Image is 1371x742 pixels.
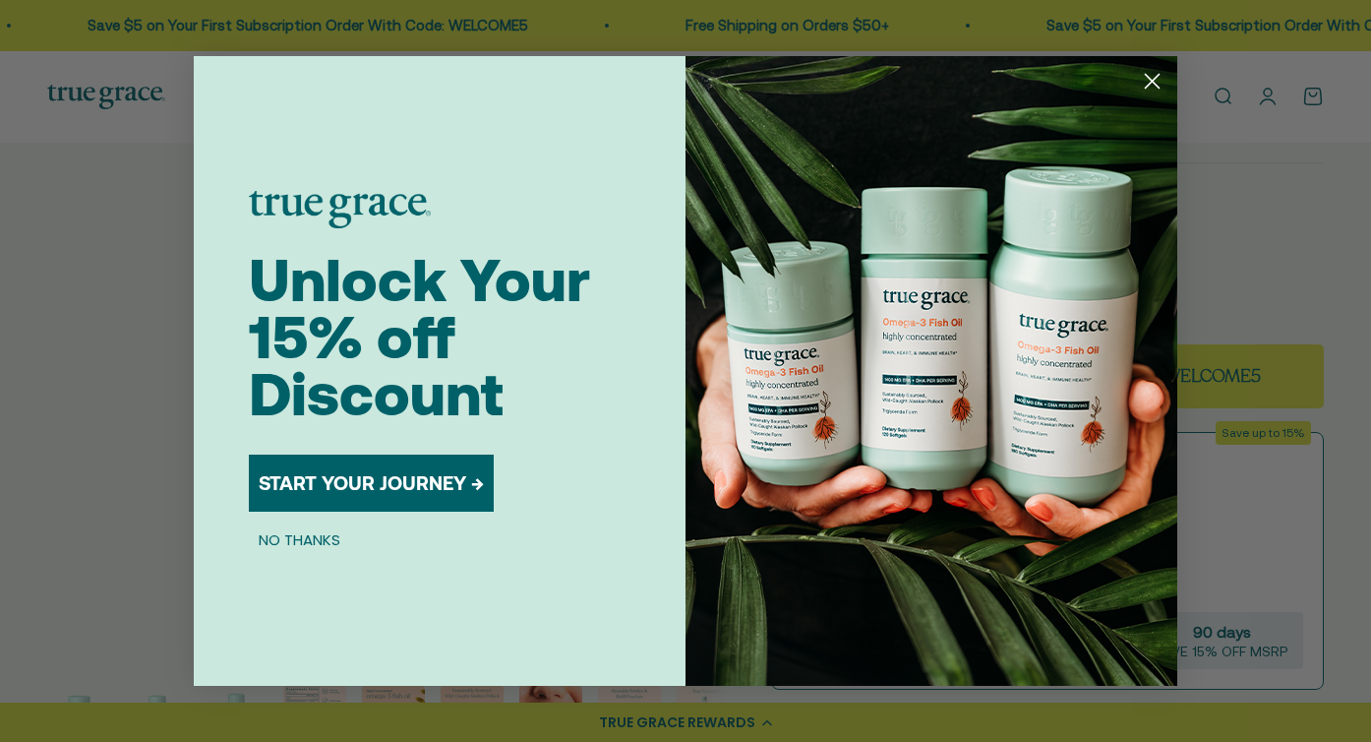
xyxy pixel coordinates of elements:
img: 098727d5-50f8-4f9b-9554-844bb8da1403.jpeg [685,56,1177,686]
button: NO THANKS [249,527,350,551]
button: Close dialog [1135,64,1169,98]
img: logo placeholder [249,191,431,228]
button: START YOUR JOURNEY → [249,455,494,512]
span: Unlock Your 15% off Discount [249,246,590,428]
